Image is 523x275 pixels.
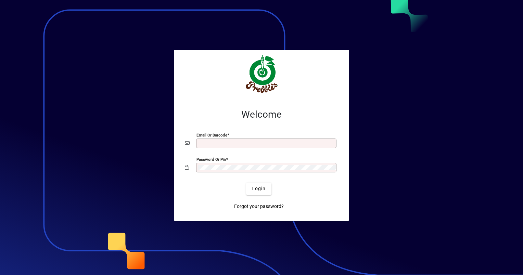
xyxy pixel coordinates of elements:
[246,183,271,195] button: Login
[231,200,286,213] a: Forgot your password?
[196,157,226,161] mat-label: Password or Pin
[234,203,284,210] span: Forgot your password?
[196,132,227,137] mat-label: Email or Barcode
[252,185,266,192] span: Login
[185,109,338,120] h2: Welcome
